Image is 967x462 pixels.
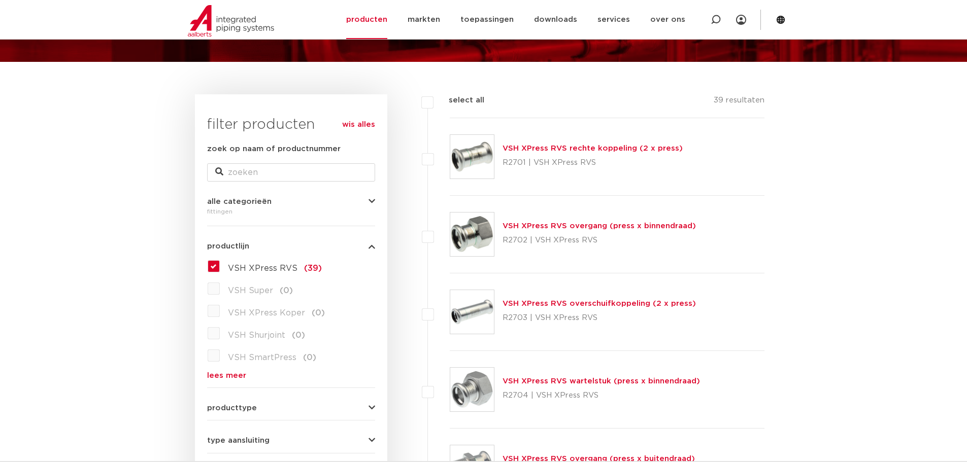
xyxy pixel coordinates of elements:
[207,372,375,379] a: lees meer
[312,309,325,317] span: (0)
[207,404,375,412] button: producttype
[503,232,696,248] p: R2702 | VSH XPress RVS
[304,264,322,272] span: (39)
[207,115,375,135] h3: filter producten
[292,331,305,339] span: (0)
[228,309,305,317] span: VSH XPress Koper
[207,242,249,250] span: productlijn
[228,287,273,295] span: VSH Super
[207,437,270,444] span: type aansluiting
[503,387,700,404] p: R2704 | VSH XPress RVS
[207,198,375,205] button: alle categorieën
[450,135,494,179] img: Thumbnail for VSH XPress RVS rechte koppeling (2 x press)
[450,368,494,411] img: Thumbnail for VSH XPress RVS wartelstuk (press x binnendraad)
[228,264,297,272] span: VSH XPress RVS
[228,353,296,362] span: VSH SmartPress
[503,310,696,326] p: R2703 | VSH XPress RVS
[450,290,494,334] img: Thumbnail for VSH XPress RVS overschuifkoppeling (2 x press)
[207,242,375,250] button: productlijn
[503,155,683,171] p: R2701 | VSH XPress RVS
[207,163,375,182] input: zoeken
[342,119,375,131] a: wis alles
[303,353,316,362] span: (0)
[503,222,696,230] a: VSH XPress RVS overgang (press x binnendraad)
[207,205,375,218] div: fittingen
[207,404,257,412] span: producttype
[280,287,293,295] span: (0)
[450,212,494,256] img: Thumbnail for VSH XPress RVS overgang (press x binnendraad)
[207,143,341,155] label: zoek op naam of productnummer
[207,437,375,444] button: type aansluiting
[434,94,484,106] label: select all
[503,300,696,307] a: VSH XPress RVS overschuifkoppeling (2 x press)
[228,331,285,339] span: VSH Shurjoint
[503,377,700,385] a: VSH XPress RVS wartelstuk (press x binnendraad)
[207,198,272,205] span: alle categorieën
[503,145,683,152] a: VSH XPress RVS rechte koppeling (2 x press)
[714,94,764,110] p: 39 resultaten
